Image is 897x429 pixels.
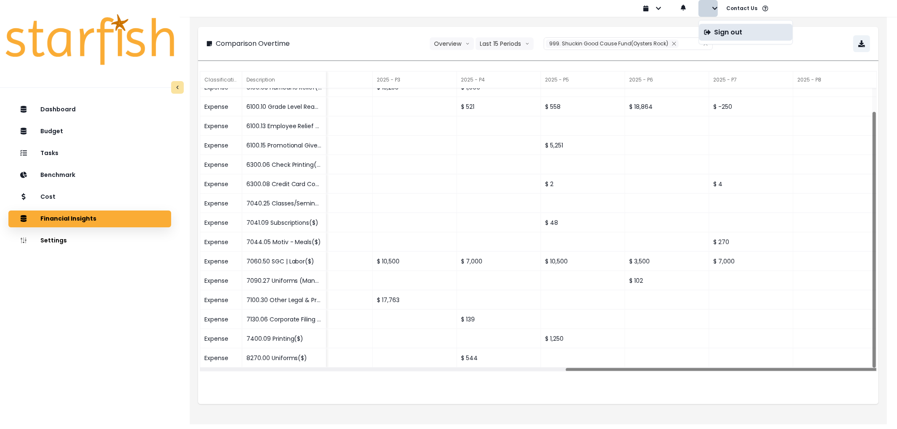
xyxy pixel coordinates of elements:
p: Budget [40,128,63,135]
div: 6300.08 Credit Card Commission($) [242,174,326,194]
button: Tasks [8,145,171,162]
div: $ 7,000 [709,252,793,271]
div: 7040.25 Classes/Seminars($) [242,194,326,213]
button: Benchmark [8,167,171,184]
div: Expense [200,290,242,310]
div: 999. Shuckin Good Cause Fund(Oysters Rock) [546,39,679,48]
div: Expense [200,232,242,252]
div: Expense [200,252,242,271]
div: 2025 - P4 [457,71,541,88]
div: Expense [200,174,242,194]
div: $ 10,500 [541,252,625,271]
button: Cost [8,189,171,205]
div: $ 10,500 [373,252,457,271]
p: Tasks [40,150,58,157]
div: $ 48 [288,213,373,232]
div: 7130.06 Corporate Filing Fees($) [242,310,326,329]
div: 8270.00 Uniforms($) [242,348,326,368]
span: 999. Shuckin Good Cause Fund(Oysters Rock) [549,40,668,47]
div: $ 139 [457,310,541,329]
div: Description [242,71,326,88]
button: Last 15 Periodsarrow down line [476,37,534,50]
button: Dashboard [8,101,171,118]
p: Dashboard [40,106,76,113]
div: $ 48 [541,213,625,232]
div: Expense [200,348,242,368]
div: 7044.05 Motiv - Meals($) [242,232,326,252]
div: Expense [200,116,242,136]
div: Expense [200,136,242,155]
div: Expense [200,97,242,116]
div: 6100.10 Grade Level Reading Program($) [242,97,326,116]
div: 6100.15 Promotional Giveaways($) [242,136,326,155]
div: Expense [200,271,242,290]
div: 2025 - P8 [793,71,877,88]
div: $ 6,500 [288,252,373,271]
svg: close [672,41,677,46]
div: $ 3,500 [625,252,709,271]
button: Settings [8,232,171,249]
div: 7400.09 Printing($) [242,329,326,348]
div: Expense [200,213,242,232]
div: $ 7,000 [457,252,541,271]
div: Expense [200,310,242,329]
div: $ 102 [625,271,709,290]
div: $ 544 [457,348,541,368]
div: 7041.09 Subscriptions($) [242,213,326,232]
svg: arrow down line [466,39,470,48]
div: 2025 - P7 [709,71,793,88]
div: 2025 - P2 [288,71,373,88]
div: $ -250 [709,97,793,116]
button: Overviewarrow down line [430,37,474,50]
div: 2025 - P6 [625,71,709,88]
div: $ 521 [457,97,541,116]
p: Sign out [714,28,742,36]
div: $ 1,250 [541,329,625,348]
div: $ 270 [709,232,793,252]
button: Financial Insights [8,211,171,227]
div: 6100.13 Employee Relief Fund($) [242,116,326,136]
div: $ 17,763 [373,290,457,310]
div: Expense [200,194,242,213]
div: $ 4 [709,174,793,194]
div: $ 5,251 [541,136,625,155]
svg: arrow down line [525,39,529,48]
p: Cost [40,193,56,200]
div: Expense [200,329,242,348]
div: $ 2 [541,174,625,194]
div: $ 558 [541,97,625,116]
div: $ 39 [288,194,373,213]
div: 2025 - P3 [373,71,457,88]
p: Benchmark [40,171,75,179]
div: 6300.06 Check Printing($) [242,155,326,174]
div: $ 117 [288,155,373,174]
div: Expense [200,155,242,174]
div: 7100.30 Other Legal & Professional($) [242,290,326,310]
button: Budget [8,123,171,140]
div: 7090.27 Uniforms (Manager)($) [242,271,326,290]
div: 7060.50 SGC | Labor($) [242,252,326,271]
div: $ 18,864 [625,97,709,116]
div: 2025 - P5 [541,71,625,88]
div: Classification [200,71,242,88]
button: Remove [669,39,679,48]
p: Comparison Overtime [216,39,290,49]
